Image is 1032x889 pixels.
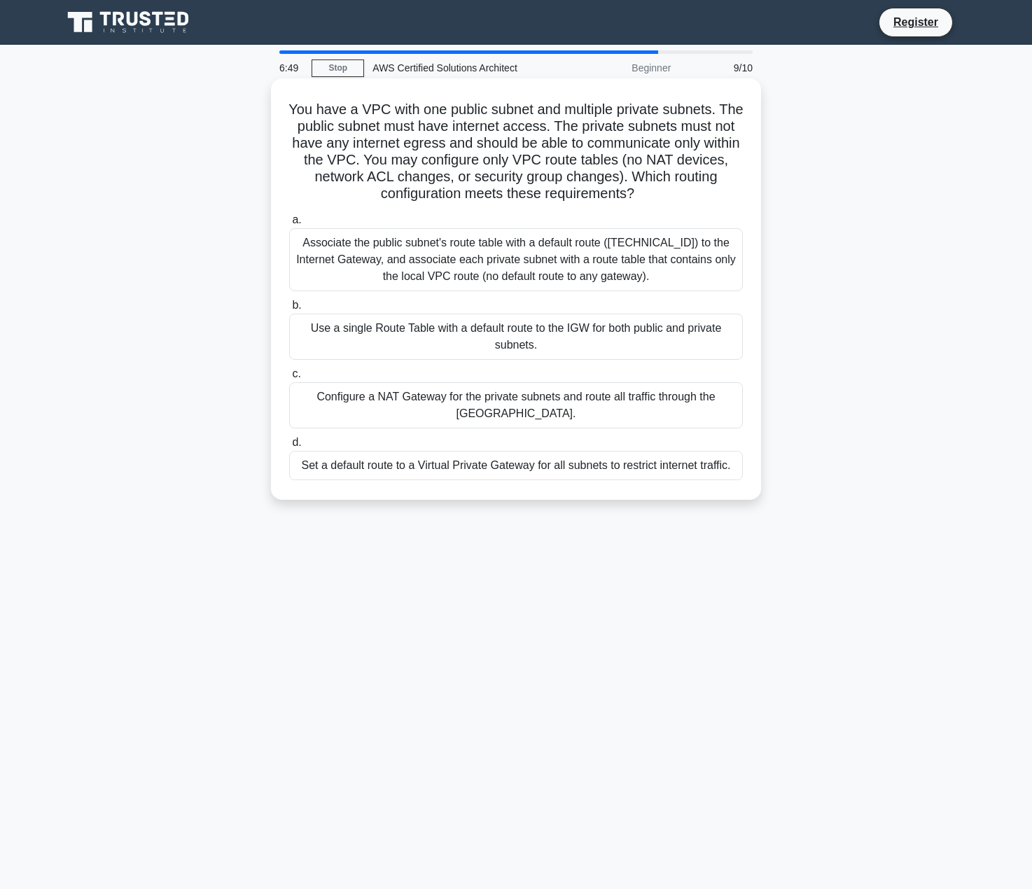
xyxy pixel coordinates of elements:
[288,101,744,203] h5: You have a VPC with one public subnet and multiple private subnets. The public subnet must have i...
[289,451,743,480] div: Set a default route to a Virtual Private Gateway for all subnets to restrict internet traffic.
[292,436,301,448] span: d.
[289,382,743,428] div: Configure a NAT Gateway for the private subnets and route all traffic through the [GEOGRAPHIC_DATA].
[271,54,312,82] div: 6:49
[557,54,679,82] div: Beginner
[292,213,301,225] span: a.
[885,13,947,31] a: Register
[364,54,557,82] div: AWS Certified Solutions Architect
[289,228,743,291] div: Associate the public subnet's route table with a default route ([TECHNICAL_ID]) to the Internet G...
[292,367,300,379] span: c.
[292,299,301,311] span: b.
[679,54,761,82] div: 9/10
[289,314,743,360] div: Use a single Route Table with a default route to the IGW for both public and private subnets.
[312,59,364,77] a: Stop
